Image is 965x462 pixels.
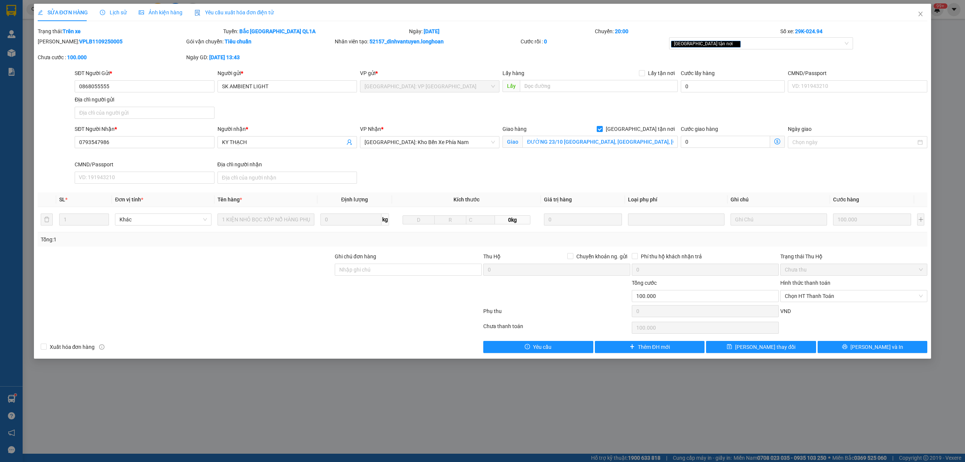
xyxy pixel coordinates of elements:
label: Ghi chú đơn hàng [335,253,376,259]
div: Trạng thái: [37,27,223,35]
span: plus [630,344,635,350]
div: CMND/Passport [788,69,927,77]
span: exclamation-circle [525,344,530,350]
span: 0kg [495,215,530,224]
label: Cước lấy hàng [681,70,715,76]
div: Người gửi [218,69,357,77]
div: VP gửi [360,69,499,77]
b: VPLB1109250005 [79,38,123,45]
b: 0 [544,38,547,45]
span: Thêm ĐH mới [638,343,670,351]
span: SL [59,196,65,203]
span: Yêu cầu xuất hóa đơn điện tử [195,9,274,15]
span: Nha Trang: Kho Bến Xe Phía Nam [365,137,495,148]
span: dollar-circle [774,138,780,144]
span: close [734,42,738,46]
div: Chuyến: [594,27,780,35]
span: [GEOGRAPHIC_DATA] tận nơi [671,41,741,48]
span: SỬA ĐƠN HÀNG [38,9,88,15]
span: Tên hàng [218,196,242,203]
div: Trạng thái Thu Hộ [780,252,927,261]
div: Gói vận chuyển: [186,37,333,46]
b: Tiêu chuẩn [225,38,251,45]
input: Dọc đường [520,80,678,92]
b: [DATE] 13:43 [209,54,240,60]
span: close [918,11,924,17]
div: [PERSON_NAME]: [38,37,185,46]
label: Hình thức thanh toán [780,280,830,286]
b: [DATE] [424,28,440,34]
input: Cước giao hàng [681,136,770,148]
span: Ảnh kiện hàng [139,9,182,15]
button: delete [41,213,53,226]
span: [PERSON_NAME] thay đổi [735,343,795,351]
span: Kích thước [453,196,479,203]
th: Loại phụ phí [625,192,728,207]
b: Bắc [GEOGRAPHIC_DATA] QL1A [239,28,316,34]
span: Chọn HT Thanh Toán [785,290,923,302]
span: [GEOGRAPHIC_DATA] tận nơi [603,125,678,133]
span: Cước hàng [833,196,859,203]
input: Ngày giao [792,138,916,146]
button: plusThêm ĐH mới [595,341,705,353]
input: C [466,215,495,224]
span: picture [139,10,144,15]
button: Close [910,4,931,25]
div: CMND/Passport [75,160,214,169]
span: Khác [119,214,207,225]
span: Chưa thu [785,264,923,275]
img: icon [195,10,201,16]
div: Số xe: [780,27,928,35]
button: exclamation-circleYêu cầu [483,341,593,353]
div: Ngày GD: [186,53,333,61]
b: 100.000 [67,54,87,60]
b: 52157_dinhvantuyen.longhoan [369,38,444,45]
label: Cước giao hàng [681,126,718,132]
b: 20:00 [615,28,628,34]
div: Tuyến: [222,27,408,35]
div: Tổng: 1 [41,235,372,244]
span: kg [381,213,389,226]
button: printer[PERSON_NAME] và In [818,341,928,353]
span: edit [38,10,43,15]
span: Phí thu hộ khách nhận trả [638,252,705,261]
div: Cước rồi : [521,37,668,46]
button: save[PERSON_NAME] thay đổi [706,341,816,353]
b: Trên xe [63,28,81,34]
span: Giao [502,136,522,148]
input: D [403,215,435,224]
input: 0 [544,213,622,226]
span: user-add [346,139,352,145]
b: 29K-024.94 [795,28,823,34]
span: Tổng cước [632,280,657,286]
input: VD: Bàn, Ghế [218,213,314,226]
span: Hà Nội: VP Long Biên [365,81,495,92]
span: info-circle [99,344,104,350]
div: Chưa thanh toán [482,322,631,335]
span: Lấy hàng [502,70,524,76]
div: Chưa cước : [38,53,185,61]
div: SĐT Người Gửi [75,69,214,77]
input: Ghi Chú [731,213,827,226]
button: plus [917,213,924,226]
span: VND [780,308,791,314]
span: Thu Hộ [483,253,501,259]
div: Địa chỉ người gửi [75,95,214,104]
span: Đơn vị tính [115,196,143,203]
span: [PERSON_NAME] và In [850,343,903,351]
span: save [727,344,732,350]
input: Ghi chú đơn hàng [335,264,482,276]
span: Lấy [502,80,520,92]
input: Địa chỉ của người nhận [218,172,357,184]
span: Chuyển khoản ng. gửi [573,252,630,261]
span: Yêu cầu [533,343,551,351]
th: Ghi chú [728,192,830,207]
div: Nhân viên tạo: [335,37,519,46]
span: clock-circle [100,10,105,15]
span: Giá trị hàng [544,196,572,203]
input: Cước lấy hàng [681,80,785,92]
input: Giao tận nơi [522,136,678,148]
label: Ngày giao [788,126,812,132]
div: SĐT Người Nhận [75,125,214,133]
span: Lấy tận nơi [645,69,678,77]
